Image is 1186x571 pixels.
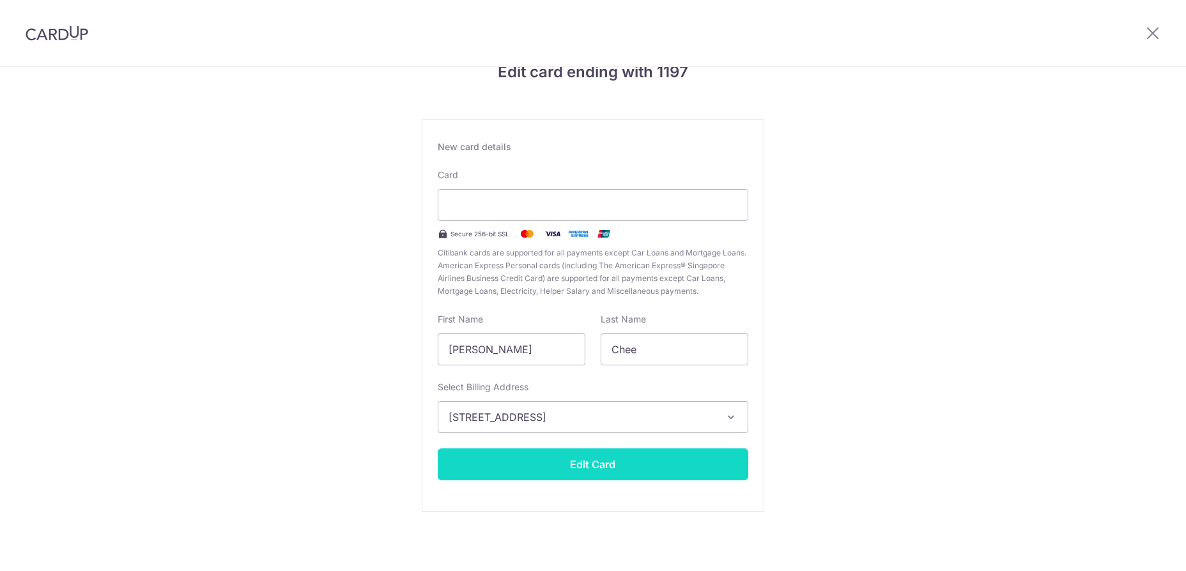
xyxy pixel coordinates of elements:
span: Secure 256-bit SSL [451,229,509,239]
input: Cardholder Last Name [601,333,748,365]
img: .alt.amex [566,226,591,241]
label: Card [438,169,458,181]
button: [STREET_ADDRESS] [438,401,748,433]
img: CardUp [26,26,88,41]
img: Mastercard [514,226,540,241]
input: Cardholder First Name [438,333,585,365]
label: Select Billing Address [438,381,528,393]
div: New card details [438,141,748,153]
img: Visa [540,226,566,241]
iframe: Secure card payment input frame [449,197,737,213]
label: Last Name [601,313,646,326]
label: First Name [438,313,483,326]
h4: Edit card ending with 1197 [422,61,764,84]
span: Citibank cards are supported for all payments except Car Loans and Mortgage Loans. American Expre... [438,247,748,298]
img: .alt.unionpay [591,226,617,241]
button: Edit Card [438,448,748,480]
span: [STREET_ADDRESS] [449,409,714,425]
